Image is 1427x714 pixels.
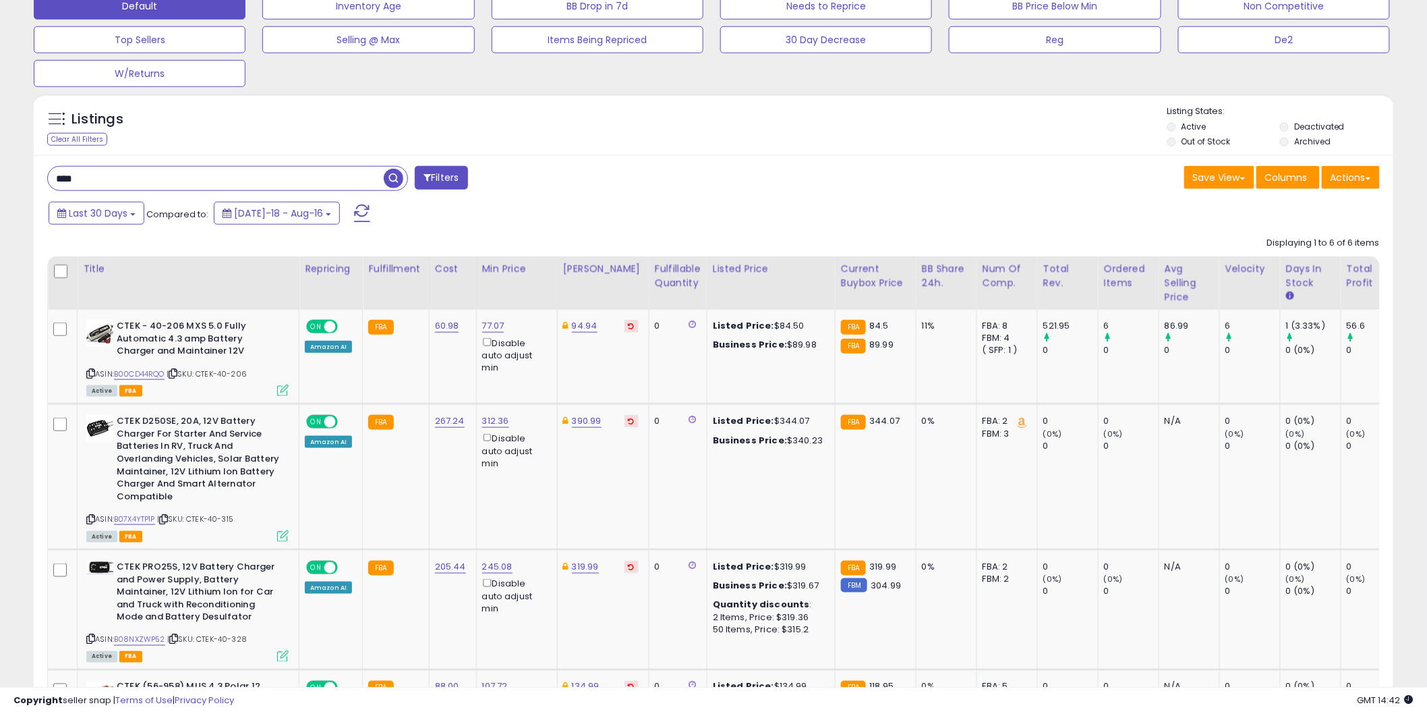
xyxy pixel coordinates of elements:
[308,321,324,333] span: ON
[1286,262,1335,290] div: Days In Stock
[869,319,889,332] span: 84.5
[1225,415,1280,427] div: 0
[1043,415,1098,427] div: 0
[1256,166,1320,189] button: Columns
[146,208,208,221] span: Compared to:
[713,262,829,276] div: Listed Price
[435,319,459,333] a: 60.98
[13,694,234,707] div: seller snap | |
[1182,136,1231,147] label: Out of Stock
[922,320,966,332] div: 11%
[117,320,281,361] b: CTEK - 40-206 MXS 5.0 Fully Automatic 4.3 amp Battery Charger and Maintainer 12V
[1182,121,1206,132] label: Active
[157,514,233,524] span: | SKU: CTEK-40-315
[308,416,324,428] span: ON
[871,579,901,592] span: 304.99
[572,414,602,428] a: 390.99
[482,414,509,428] a: 312.36
[1347,320,1401,332] div: 56.6
[841,262,910,290] div: Current Buybox Price
[1104,561,1159,573] div: 0
[305,341,352,353] div: Amazon AI
[1104,440,1159,452] div: 0
[922,415,966,427] div: 0%
[983,332,1027,344] div: FBM: 4
[1286,429,1305,439] small: (0%)
[1043,262,1093,290] div: Total Rev.
[1225,585,1280,597] div: 0
[234,207,323,220] span: [DATE]-18 - Aug-16
[482,560,513,574] a: 245.08
[922,262,971,290] div: BB Share 24h.
[114,368,165,380] a: B00CD44RQO
[983,573,1027,585] div: FBM: 2
[1347,415,1401,427] div: 0
[713,579,787,592] b: Business Price:
[1286,440,1341,452] div: 0 (0%)
[1104,415,1159,427] div: 0
[1267,237,1380,250] div: Displaying 1 to 6 of 6 items
[869,338,894,351] span: 89.99
[49,202,144,225] button: Last 30 Days
[415,166,467,190] button: Filters
[1165,561,1209,573] div: N/A
[86,651,117,663] span: All listings currently available for purchase on Amazon
[1043,344,1098,356] div: 0
[655,561,697,573] div: 0
[1347,262,1396,290] div: Total Profit
[1104,585,1159,597] div: 0
[262,26,474,53] button: Selling @ Max
[114,634,165,646] a: B08NXZWP52
[482,319,504,333] a: 77.07
[655,262,701,290] div: Fulfillable Quantity
[1043,320,1098,332] div: 521.95
[841,578,867,593] small: FBM
[1286,320,1341,332] div: 1 (3.33%)
[983,415,1027,427] div: FBA: 2
[1178,26,1390,53] button: De2
[572,319,598,333] a: 94.94
[482,335,547,374] div: Disable auto adjust min
[86,320,289,395] div: ASIN:
[34,60,245,87] button: W/Returns
[1286,585,1341,597] div: 0 (0%)
[1225,440,1280,452] div: 0
[119,531,142,543] span: FBA
[713,319,774,332] b: Listed Price:
[572,560,599,574] a: 319.99
[1165,415,1209,427] div: N/A
[869,414,900,427] span: 344.07
[114,514,155,525] a: B07X4YTP1P
[983,320,1027,332] div: FBA: 8
[1347,585,1401,597] div: 0
[117,561,281,627] b: CTEK PRO25S, 12V Battery Charger and Power Supply, Battery Maintainer, 12V Lithium Ion for Car an...
[368,320,393,335] small: FBA
[713,598,810,611] b: Quantity discounts
[86,561,113,574] img: 31ze+YDY8-L._SL40_.jpg
[435,414,465,428] a: 267.24
[713,339,825,351] div: $89.98
[1165,344,1219,356] div: 0
[1286,290,1294,302] small: Days In Stock.
[983,344,1027,356] div: ( SFP: 1 )
[713,415,825,427] div: $344.07
[720,26,932,53] button: 30 Day Decrease
[563,262,643,276] div: [PERSON_NAME]
[1165,320,1219,332] div: 86.99
[713,580,825,592] div: $319.67
[1286,344,1341,356] div: 0 (0%)
[1104,320,1159,332] div: 6
[1347,574,1366,584] small: (0%)
[368,262,423,276] div: Fulfillment
[69,207,127,220] span: Last 30 Days
[119,651,142,663] span: FBA
[86,415,113,442] img: 412OvW3XrgL._SL40_.jpg
[1225,262,1275,276] div: Velocity
[47,133,107,146] div: Clear All Filters
[841,415,866,430] small: FBA
[983,428,1027,440] div: FBM: 3
[713,624,825,636] div: 50 Items, Price: $315.2
[713,561,825,573] div: $319.99
[368,561,393,576] small: FBA
[435,262,471,276] div: Cost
